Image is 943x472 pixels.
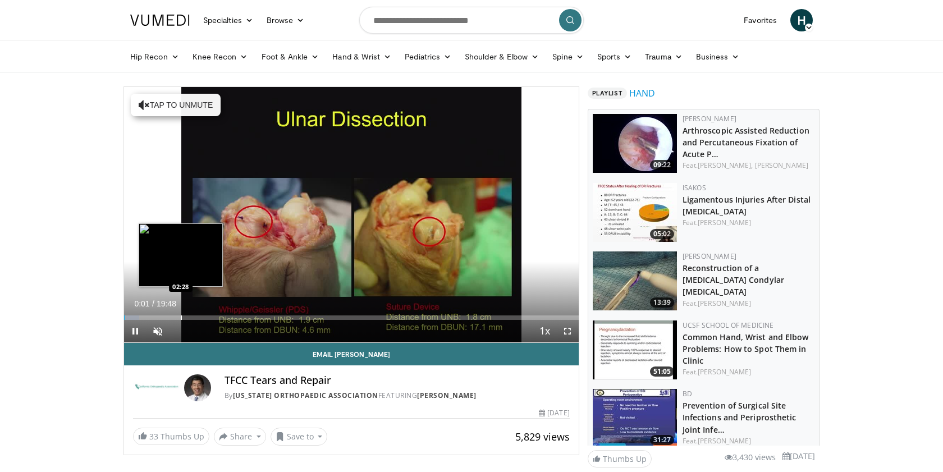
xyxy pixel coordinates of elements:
[588,88,627,99] span: Playlist
[359,7,584,34] input: Search topics, interventions
[683,389,692,398] a: BD
[689,45,747,68] a: Business
[149,431,158,442] span: 33
[593,183,677,242] img: cfb8d794-21a3-4d6e-ac01-858606671b71.150x105_q85_crop-smart_upscale.jpg
[593,320,677,379] a: 51:05
[698,218,751,227] a: [PERSON_NAME]
[123,45,186,68] a: Hip Recon
[593,320,677,379] img: 8a80b912-e7da-4adf-b05d-424f1ac09a1c.150x105_q85_crop-smart_upscale.jpg
[124,343,579,365] a: Email [PERSON_NAME]
[683,251,736,261] a: [PERSON_NAME]
[650,297,674,308] span: 13:39
[698,436,751,446] a: [PERSON_NAME]
[124,315,579,320] div: Progress Bar
[725,451,776,464] li: 3,430 views
[417,391,477,400] a: [PERSON_NAME]
[638,45,689,68] a: Trauma
[782,450,815,462] li: [DATE]
[131,94,221,116] button: Tap to unmute
[683,194,811,217] a: Ligamentous Injuries After Distal [MEDICAL_DATA]
[157,299,176,308] span: 19:48
[271,428,328,446] button: Save to
[650,160,674,170] span: 09:22
[133,428,209,445] a: 33 Thumbs Up
[698,299,751,308] a: [PERSON_NAME]
[593,251,677,310] a: 13:39
[124,320,147,342] button: Pause
[790,9,813,31] a: H
[650,229,674,239] span: 05:02
[515,430,570,443] span: 5,829 views
[147,320,169,342] button: Unmute
[698,367,751,377] a: [PERSON_NAME]
[590,45,639,68] a: Sports
[255,45,326,68] a: Foot & Ankle
[124,87,579,343] video-js: Video Player
[683,436,814,446] div: Feat.
[184,374,211,401] img: Avatar
[133,374,180,401] img: California Orthopaedic Association
[755,161,808,170] a: [PERSON_NAME]
[683,299,814,309] div: Feat.
[683,367,814,377] div: Feat.
[588,450,652,468] a: Thumbs Up
[683,263,784,297] a: Reconstruction of a [MEDICAL_DATA] Condylar [MEDICAL_DATA]
[683,161,814,171] div: Feat.
[683,332,809,366] a: Common Hand, Wrist and Elbow Problems: How to Spot Them in Clinic
[556,320,579,342] button: Fullscreen
[698,161,753,170] a: [PERSON_NAME],
[326,45,398,68] a: Hand & Wrist
[186,45,255,68] a: Knee Recon
[398,45,458,68] a: Pediatrics
[458,45,546,68] a: Shoulder & Elbow
[152,299,154,308] span: /
[683,114,736,123] a: [PERSON_NAME]
[593,114,677,173] img: 983833de-b147-4a85-9417-e2b5e3f89f4e.150x105_q85_crop-smart_upscale.jpg
[650,366,674,377] span: 51:05
[593,251,677,310] img: ccd8d5ac-0d55-4410-9b8b-3feb3786c166.150x105_q85_crop-smart_upscale.jpg
[683,218,814,228] div: Feat.
[233,391,378,400] a: [US_STATE] Orthopaedic Association
[593,389,677,448] a: 31:27
[629,86,655,100] a: HAND
[130,15,190,26] img: VuMedi Logo
[134,299,149,308] span: 0:01
[737,9,784,31] a: Favorites
[593,114,677,173] a: 09:22
[225,391,570,401] div: By FEATURING
[539,408,569,418] div: [DATE]
[593,389,677,448] img: bdb02266-35f1-4bde-b55c-158a878fcef6.150x105_q85_crop-smart_upscale.jpg
[139,223,223,287] img: image.jpeg
[196,9,260,31] a: Specialties
[683,320,774,330] a: UCSF School of Medicine
[225,374,570,387] h4: TFCC Tears and Repair
[214,428,266,446] button: Share
[593,183,677,242] a: 05:02
[683,125,809,159] a: Arthroscopic Assisted Reduction and Percutaneous Fixation of Acute P…
[260,9,312,31] a: Browse
[683,183,706,193] a: ISAKOS
[683,400,796,434] a: Prevention of Surgical Site Infections and Periprosthetic Joint Infe…
[534,320,556,342] button: Playback Rate
[650,435,674,445] span: 31:27
[546,45,590,68] a: Spine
